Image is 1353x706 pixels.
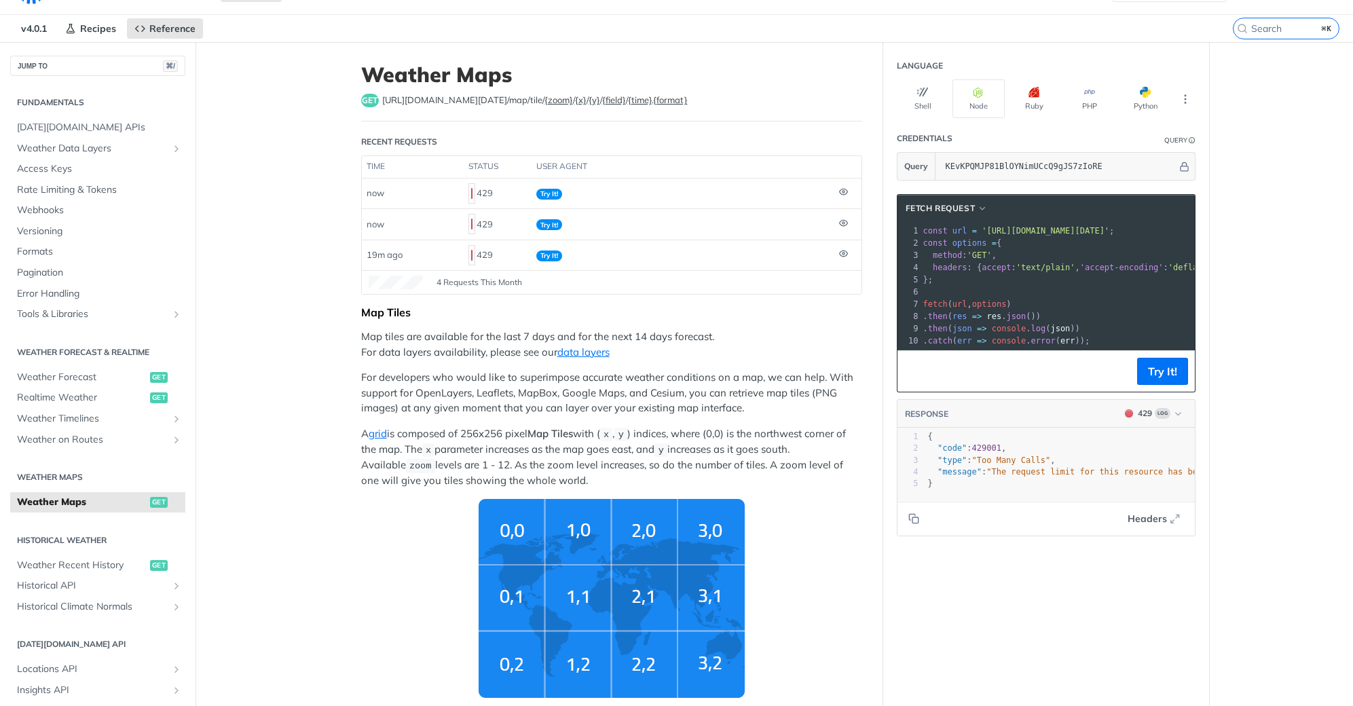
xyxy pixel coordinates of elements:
button: Show subpages for Locations API [171,664,182,675]
span: Historical API [17,579,168,593]
button: 429429Log [1118,407,1188,420]
span: => [977,324,986,333]
button: Shell [897,79,949,118]
span: => [977,336,986,346]
span: const [923,238,948,248]
button: Show subpages for Tools & Libraries [171,309,182,320]
span: now [367,219,384,229]
button: fetch Request [901,202,993,215]
div: 6 [897,286,921,298]
span: : { : , : } [923,263,1267,272]
span: Weather Recent History [17,559,147,572]
div: 429 [468,212,525,236]
button: More Languages [1175,89,1196,109]
i: Information [1189,137,1196,144]
h2: Weather Forecast & realtime [10,346,185,358]
span: Weather Data Layers [17,142,168,155]
span: Weather Maps [17,496,147,509]
div: Map Tiles [361,305,862,319]
span: }; [923,275,933,284]
div: 5 [897,274,921,286]
span: Versioning [17,225,182,238]
a: Weather Mapsget [10,492,185,513]
span: Insights API [17,684,168,697]
a: grid [369,427,387,440]
svg: Search [1237,23,1248,34]
span: Rate Limiting & Tokens [17,183,182,197]
span: 'GET' [967,250,992,260]
span: get [150,392,168,403]
span: 'accept-encoding' [1080,263,1164,272]
div: 5 [897,478,919,489]
span: { [923,238,1002,248]
label: {time} [628,94,652,105]
span: "type" [938,456,967,465]
strong: Map Tiles [527,427,573,440]
span: https://api.tomorrow.io/v4/map/tile/{zoom}/{x}/{y}/{field}/{time}.{format} [382,94,688,107]
a: Access Keys [10,159,185,179]
span: 19m ago [367,249,403,260]
span: get [150,372,168,383]
span: json [1050,324,1070,333]
span: => [972,312,982,321]
button: Show subpages for Weather Data Layers [171,143,182,154]
span: 429 [1125,409,1133,417]
span: ; [923,226,1115,236]
th: status [464,156,532,178]
span: get [150,497,168,508]
div: 7 [897,298,921,310]
span: Log [1155,408,1170,419]
div: QueryInformation [1164,135,1196,145]
span: 4 Requests This Month [437,276,522,289]
span: options [972,299,1007,309]
div: 9 [897,322,921,335]
div: 429 [1138,407,1152,420]
button: Show subpages for Historical Climate Normals [171,601,182,612]
th: time [362,156,464,178]
span: headers [933,263,967,272]
span: = [972,226,977,236]
span: "code" [938,443,967,453]
span: console [992,336,1026,346]
span: Access Keys [17,162,182,176]
span: now [367,187,384,198]
span: res [952,312,967,321]
a: Weather on RoutesShow subpages for Weather on Routes [10,430,185,450]
span: "Too Many Calls" [972,456,1051,465]
span: console [992,324,1026,333]
span: . ( . ( )); [923,336,1090,346]
span: err [1060,336,1075,346]
p: Map tiles are available for the last 7 days and for the next 14 days forecast. For data layers av... [361,329,862,360]
div: Language [897,60,943,72]
span: Tools & Libraries [17,308,168,321]
button: Headers [1120,508,1188,529]
label: {format} [653,94,688,105]
span: { [928,432,933,441]
a: Realtime Weatherget [10,388,185,408]
span: get [150,560,168,571]
span: Try It! [536,219,562,230]
span: url [952,299,967,309]
a: Insights APIShow subpages for Insights API [10,680,185,701]
span: then [928,324,948,333]
span: fetch [923,299,948,309]
svg: More ellipsis [1179,93,1191,105]
button: Try It! [1137,358,1188,385]
button: Ruby [1008,79,1060,118]
a: Weather Data LayersShow subpages for Weather Data Layers [10,138,185,159]
span: Reference [149,22,196,35]
div: Query [1164,135,1187,145]
span: log [1031,324,1046,333]
span: . ( . ()) [923,312,1041,321]
div: 4 [897,466,919,478]
span: ⌘/ [163,60,178,72]
span: res [986,312,1001,321]
a: Tools & LibrariesShow subpages for Tools & Libraries [10,304,185,324]
span: '[URL][DOMAIN_NAME][DATE]' [982,226,1109,236]
button: Copy to clipboard [904,508,923,529]
button: PHP [1064,79,1116,118]
span: 429001 [972,443,1001,453]
a: Historical Climate NormalsShow subpages for Historical Climate Normals [10,597,185,617]
span: Webhooks [17,204,182,217]
span: Weather on Routes [17,433,168,447]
